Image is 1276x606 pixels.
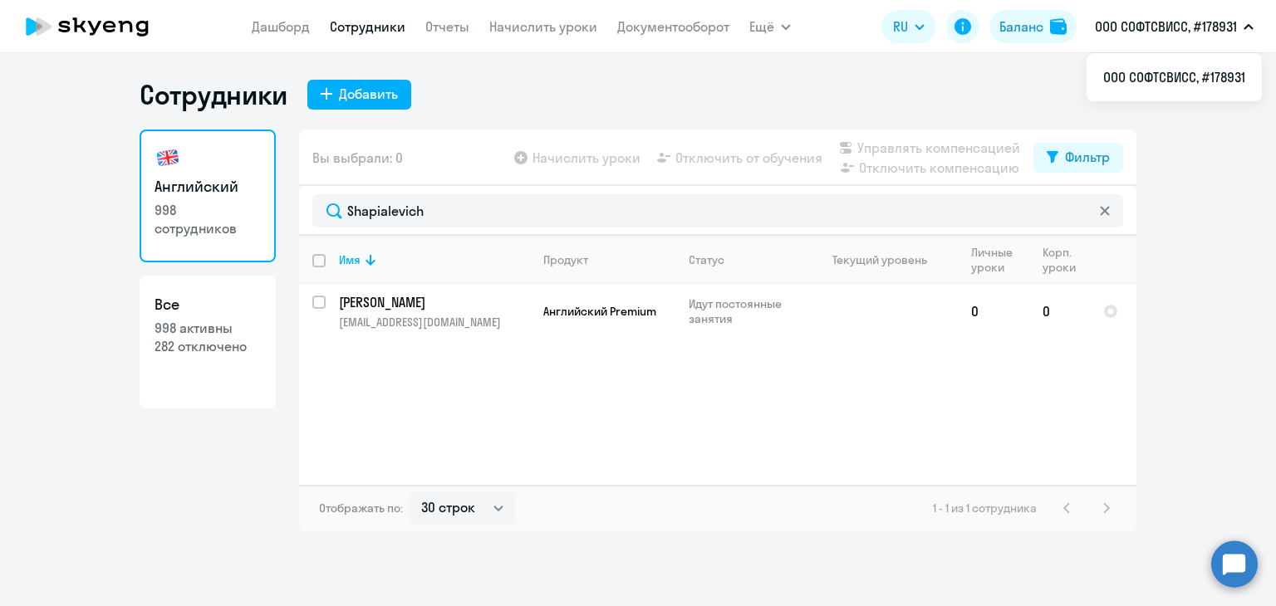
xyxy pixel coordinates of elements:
span: Ещё [749,17,774,37]
div: Корп. уроки [1043,245,1078,275]
button: Добавить [307,80,411,110]
div: Добавить [339,84,398,104]
div: Текущий уровень [832,252,927,267]
div: Имя [339,252,529,267]
a: [PERSON_NAME] [339,293,529,311]
span: Отображать по: [319,501,403,516]
input: Поиск по имени, email, продукту или статусу [312,194,1123,227]
div: Корп. уроки [1043,245,1089,275]
p: 998 сотрудников [155,201,261,237]
div: Личные уроки [971,245,1018,275]
div: Имя [339,252,361,267]
p: [EMAIL_ADDRESS][DOMAIN_NAME] [339,315,529,330]
h3: Все [155,294,261,315]
h3: Английский [155,176,261,198]
a: Документооборот [617,18,729,35]
a: Отчеты [425,18,469,35]
td: 0 [1029,284,1090,339]
div: Фильтр [1065,147,1110,167]
button: RU [881,10,936,43]
a: Все998 активны282 отключено [140,276,276,408]
span: RU [893,17,908,37]
a: Начислить уроки [489,18,597,35]
p: 998 активны [155,319,261,337]
button: Ещё [749,10,791,43]
span: Английский Premium [543,304,656,319]
p: 282 отключено [155,337,261,355]
div: Текущий уровень [817,252,957,267]
span: Вы выбрали: 0 [312,148,403,168]
a: Сотрудники [330,18,405,35]
span: 1 - 1 из 1 сотрудника [933,501,1037,516]
div: Баланс [999,17,1043,37]
a: Английский998 сотрудников [140,130,276,262]
td: 0 [958,284,1029,339]
div: Продукт [543,252,675,267]
img: english [155,144,181,171]
p: Идут постоянные занятия [689,296,802,326]
div: Продукт [543,252,588,267]
h1: Сотрудники [140,78,287,111]
button: ООО СОФТСВИСС, #178931 [1087,7,1262,46]
p: ООО СОФТСВИСС, #178931 [1095,17,1237,37]
a: Дашборд [252,18,310,35]
ul: Ещё [1087,53,1262,101]
div: Статус [689,252,724,267]
img: balance [1050,18,1067,35]
button: Балансbalance [989,10,1077,43]
button: Фильтр [1033,143,1123,173]
p: [PERSON_NAME] [339,293,527,311]
div: Личные уроки [971,245,1028,275]
div: Статус [689,252,802,267]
